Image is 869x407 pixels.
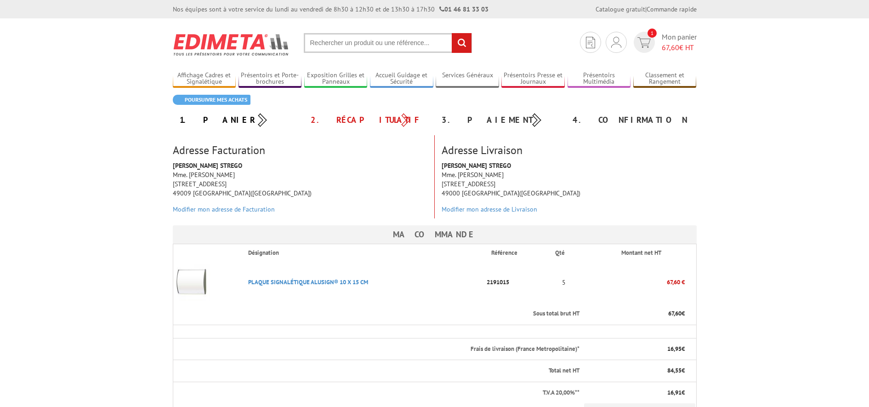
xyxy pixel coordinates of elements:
[173,338,580,360] th: Frais de livraison (France Metropolitaine)*
[304,71,368,86] a: Exposition Grilles et Panneaux
[435,161,704,218] div: Mme. [PERSON_NAME] [STREET_ADDRESS] 49000 [GEOGRAPHIC_DATA]([GEOGRAPHIC_DATA])
[568,71,631,86] a: Présentoirs Multimédia
[239,71,302,86] a: Présentoirs et Porte-brochures
[633,71,697,86] a: Classement et Rangement
[637,37,651,48] img: devis rapide
[588,249,695,258] p: Montant net HT
[662,42,697,53] span: € HT
[452,33,471,53] input: rechercher
[548,244,581,262] th: Qté
[484,274,547,290] p: 2191015
[588,389,684,397] p: €
[173,161,242,170] strong: [PERSON_NAME] STREGO
[173,360,580,382] th: Total net HT
[588,310,684,318] p: €
[586,37,595,48] img: devis rapide
[436,71,499,86] a: Services Généraux
[596,5,645,13] a: Catalogue gratuit
[248,278,368,286] a: PLAQUE SIGNALéTIQUE ALUSIGN® 10 X 15 CM
[548,262,581,303] td: 5
[173,225,697,244] h3: Ma commande
[611,37,621,48] img: devis rapide
[173,28,290,62] img: Edimeta
[631,32,697,53] a: devis rapide 1 Mon panier 67,60€ HT
[662,32,697,53] span: Mon panier
[435,112,566,128] div: 3. Paiement
[647,5,697,13] a: Commande rapide
[173,144,427,156] h3: Adresse Facturation
[442,144,697,156] h3: Adresse Livraison
[173,71,236,86] a: Affichage Cadres et Signalétique
[173,5,488,14] div: Nos équipes sont à votre service du lundi au vendredi de 8h30 à 12h30 et de 13h30 à 17h30
[173,303,580,325] th: Sous total brut HT
[667,345,682,353] span: 16,95
[588,345,684,354] p: €
[580,274,684,290] p: 67,60 €
[442,205,537,213] a: Modifier mon adresse de Livraison
[181,389,580,397] p: T.V.A 20,00%**
[166,161,434,218] div: Mme. [PERSON_NAME] [STREET_ADDRESS] 49009 [GEOGRAPHIC_DATA]([GEOGRAPHIC_DATA])
[304,33,472,53] input: Rechercher un produit ou une référence...
[370,71,433,86] a: Accueil Guidage et Sécurité
[667,367,682,374] span: 84,55
[588,367,684,375] p: €
[442,161,511,170] strong: [PERSON_NAME] STREGO
[241,244,484,262] th: Désignation
[668,310,682,317] span: 67,60
[501,71,565,86] a: Présentoirs Presse et Journaux
[173,205,275,213] a: Modifier mon adresse de Facturation
[173,264,210,301] img: PLAQUE SIGNALéTIQUE ALUSIGN® 10 X 15 CM
[304,112,435,128] div: 2. Récapitulatif
[180,115,255,125] a: 1. Panier
[484,244,547,262] th: Référence
[596,5,697,14] div: |
[566,112,697,128] div: 4. Confirmation
[439,5,488,13] strong: 01 46 81 33 03
[647,29,657,38] span: 1
[662,43,679,52] span: 67,60
[667,389,682,396] span: 16,91
[173,95,250,105] a: Poursuivre mes achats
